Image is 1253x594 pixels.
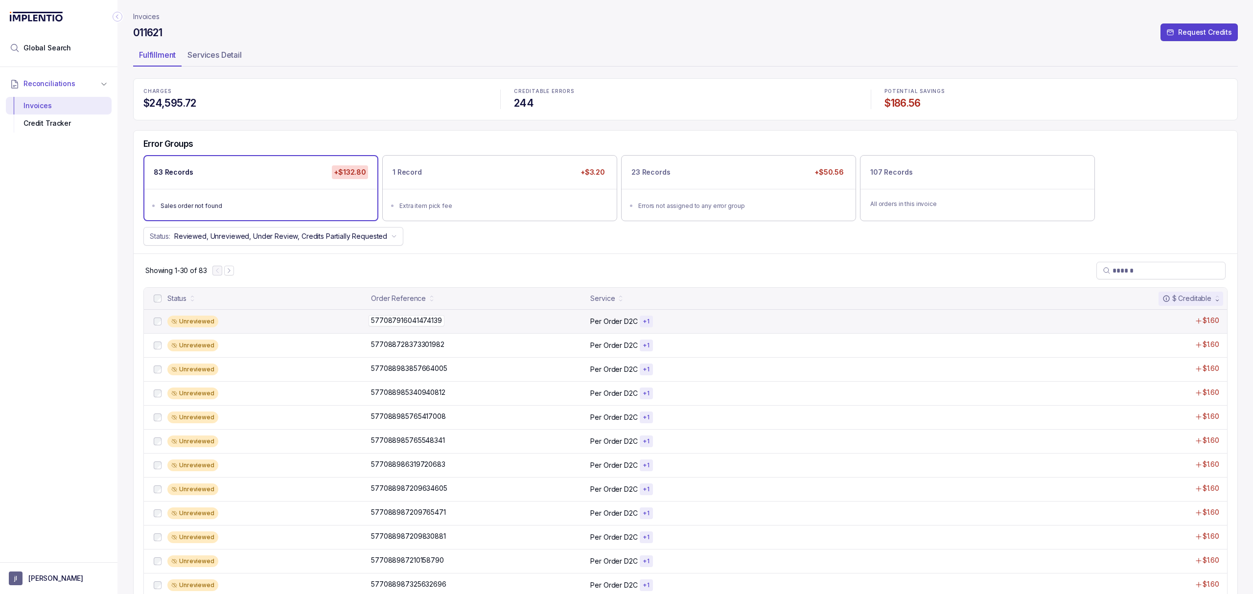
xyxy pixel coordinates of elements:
[133,47,1238,67] ul: Tab Group
[224,266,234,275] button: Next Page
[174,231,387,241] p: Reviewed, Unreviewed, Under Review, Credits Partially Requested
[154,366,162,373] input: checkbox-checkbox
[182,47,248,67] li: Tab Services Detail
[9,571,109,585] button: User initials[PERSON_NAME]
[133,12,160,22] nav: breadcrumb
[371,340,444,349] p: 577088728373301982
[167,483,218,495] div: Unreviewed
[371,294,426,303] div: Order Reference
[187,49,242,61] p: Services Detail
[167,531,218,543] div: Unreviewed
[643,581,650,589] p: + 1
[133,12,160,22] a: Invoices
[14,114,104,132] div: Credit Tracker
[643,413,650,421] p: + 1
[870,199,1085,209] p: All orders in this invoice
[1203,435,1219,445] p: $1.60
[167,340,218,351] div: Unreviewed
[154,533,162,541] input: checkbox-checkbox
[167,316,218,327] div: Unreviewed
[154,413,162,421] input: checkbox-checkbox
[1203,531,1219,541] p: $1.60
[514,96,857,110] h4: 244
[133,47,182,67] li: Tab Fulfillment
[371,364,447,373] p: 577088983857664005
[1178,27,1232,37] p: Request Credits
[154,342,162,349] input: checkbox-checkbox
[1203,411,1219,421] p: $1.60
[590,556,637,566] p: Per Order D2C
[167,459,218,471] div: Unreviewed
[154,461,162,469] input: checkbox-checkbox
[371,579,446,589] p: 577088987325632696
[1203,340,1219,349] p: $1.60
[514,89,857,94] p: CREDITABLE ERRORS
[133,26,162,40] h4: 011621
[1203,555,1219,565] p: $1.60
[631,167,671,177] p: 23 Records
[638,201,845,211] div: Errors not assigned to any error group
[150,231,170,241] p: Status:
[643,342,650,349] p: + 1
[371,555,443,565] p: 577088987210158790
[884,96,1228,110] h4: $186.56
[154,581,162,589] input: checkbox-checkbox
[643,461,650,469] p: + 1
[1203,364,1219,373] p: $1.60
[371,531,445,541] p: 577088987209830881
[590,294,615,303] div: Service
[1162,294,1211,303] div: $ Creditable
[332,165,368,179] p: +$132.80
[143,227,403,246] button: Status:Reviewed, Unreviewed, Under Review, Credits Partially Requested
[1203,507,1219,517] p: $1.60
[371,435,444,445] p: 577088985765548341
[154,318,162,325] input: checkbox-checkbox
[1203,388,1219,397] p: $1.60
[154,485,162,493] input: checkbox-checkbox
[23,43,71,53] span: Global Search
[643,485,650,493] p: + 1
[154,389,162,397] input: checkbox-checkbox
[1203,483,1219,493] p: $1.60
[167,294,186,303] div: Status
[870,167,912,177] p: 107 Records
[643,389,650,397] p: + 1
[369,315,444,326] p: 577087916041474139
[643,318,650,325] p: + 1
[9,571,23,585] span: User initials
[23,79,75,89] span: Reconciliations
[590,532,637,542] p: Per Order D2C
[154,437,162,445] input: checkbox-checkbox
[167,388,218,399] div: Unreviewed
[143,138,193,149] h5: Error Groups
[154,509,162,517] input: checkbox-checkbox
[167,507,218,519] div: Unreviewed
[167,435,218,447] div: Unreviewed
[6,95,112,135] div: Reconciliations
[590,580,637,590] p: Per Order D2C
[643,437,650,445] p: + 1
[167,364,218,375] div: Unreviewed
[884,89,1228,94] p: POTENTIAL SAVINGS
[643,557,650,565] p: + 1
[154,557,162,565] input: checkbox-checkbox
[143,89,487,94] p: CHARGES
[590,412,637,422] p: Per Order D2C
[167,411,218,423] div: Unreviewed
[154,167,193,177] p: 83 Records
[145,266,207,275] div: Remaining page entries
[643,509,650,517] p: + 1
[167,579,218,591] div: Unreviewed
[590,388,637,398] p: Per Order D2C
[1160,23,1238,41] button: Request Credits
[590,317,637,326] p: Per Order D2C
[6,73,112,94] button: Reconciliations
[154,295,162,302] input: checkbox-checkbox
[399,201,606,211] div: Extra item pick fee
[590,436,637,446] p: Per Order D2C
[590,484,637,494] p: Per Order D2C
[139,49,176,61] p: Fulfillment
[28,573,83,583] p: [PERSON_NAME]
[371,388,445,397] p: 577088985340940812
[590,460,637,470] p: Per Order D2C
